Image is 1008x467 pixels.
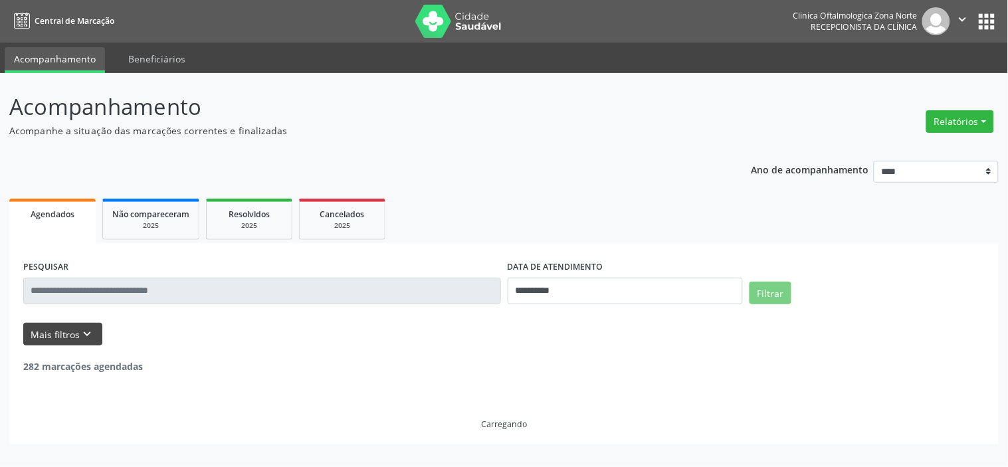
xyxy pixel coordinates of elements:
i: keyboard_arrow_down [80,327,95,341]
img: img [922,7,950,35]
div: 2025 [309,221,375,231]
span: Recepcionista da clínica [811,21,918,33]
i:  [956,12,970,27]
div: 2025 [112,221,189,231]
span: Cancelados [320,209,365,220]
label: PESQUISAR [23,257,68,278]
span: Resolvidos [229,209,270,220]
button: Mais filtroskeyboard_arrow_down [23,323,102,346]
button: Filtrar [750,282,791,304]
span: Central de Marcação [35,15,114,27]
span: Agendados [31,209,74,220]
div: Clinica Oftalmologica Zona Norte [793,10,918,21]
strong: 282 marcações agendadas [23,360,143,373]
a: Acompanhamento [5,47,105,73]
p: Ano de acompanhamento [752,161,869,177]
p: Acompanhe a situação das marcações correntes e finalizadas [9,124,702,138]
button: Relatórios [926,110,994,133]
a: Central de Marcação [9,10,114,32]
label: DATA DE ATENDIMENTO [508,257,603,278]
p: Acompanhamento [9,90,702,124]
a: Beneficiários [119,47,195,70]
button: apps [975,10,999,33]
span: Não compareceram [112,209,189,220]
div: Carregando [481,419,527,430]
button:  [950,7,975,35]
div: 2025 [216,221,282,231]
